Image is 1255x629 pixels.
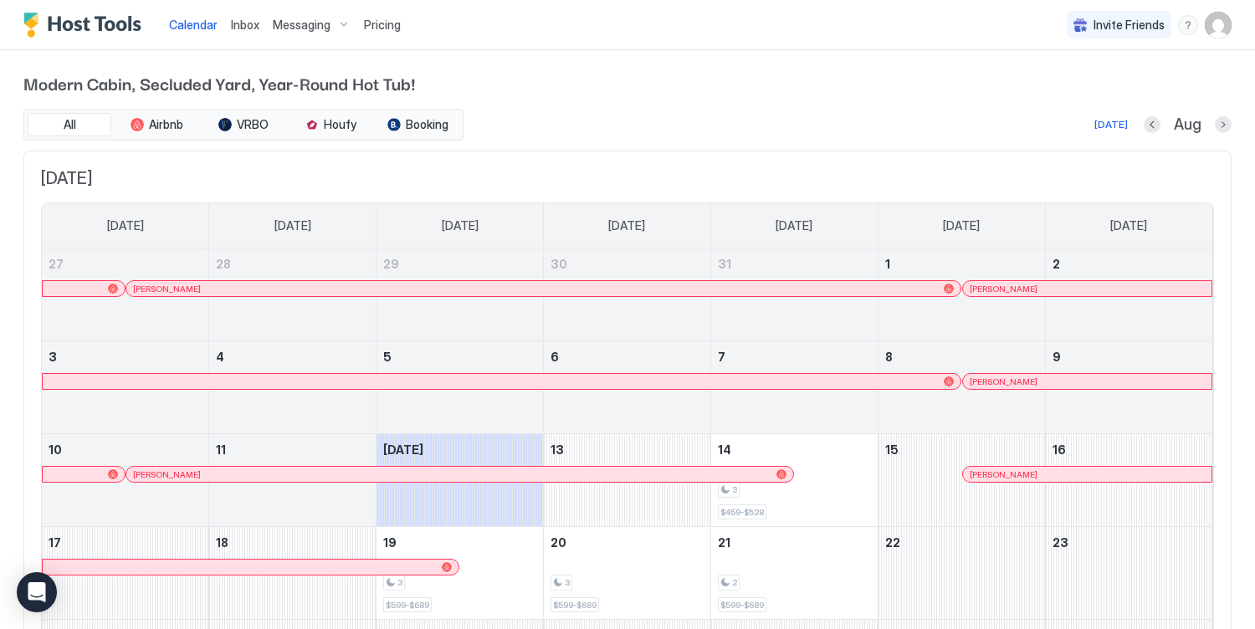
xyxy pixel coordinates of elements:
[718,257,731,271] span: 31
[133,284,201,294] span: [PERSON_NAME]
[565,577,570,588] span: 3
[64,117,76,132] span: All
[42,248,209,341] td: July 27, 2025
[710,341,878,434] td: August 7, 2025
[878,248,1045,279] a: August 1, 2025
[376,434,544,527] td: August 12, 2025
[49,350,57,364] span: 3
[776,218,812,233] span: [DATE]
[216,442,226,457] span: 11
[258,203,328,248] a: Monday
[209,527,376,620] td: August 18, 2025
[425,203,495,248] a: Tuesday
[970,469,1205,480] div: [PERSON_NAME]
[1053,257,1060,271] span: 2
[23,13,149,38] a: Host Tools Logo
[237,117,269,132] span: VRBO
[42,527,209,620] td: August 17, 2025
[711,341,878,372] a: August 7, 2025
[544,527,711,620] td: August 20, 2025
[553,600,597,611] span: $599-$689
[376,527,543,558] a: August 19, 2025
[209,248,376,279] a: July 28, 2025
[970,284,1205,294] div: [PERSON_NAME]
[710,527,878,620] td: August 21, 2025
[42,434,209,527] td: August 10, 2025
[718,350,725,364] span: 7
[551,257,567,271] span: 30
[376,341,543,372] a: August 5, 2025
[90,203,161,248] a: Sunday
[216,257,231,271] span: 28
[209,341,376,372] a: August 4, 2025
[133,469,201,480] span: [PERSON_NAME]
[42,434,208,465] a: August 10, 2025
[202,113,285,136] button: VRBO
[551,535,566,550] span: 20
[885,535,900,550] span: 22
[885,350,893,364] span: 8
[710,434,878,527] td: August 14, 2025
[1092,115,1130,135] button: [DATE]
[376,341,544,434] td: August 5, 2025
[718,535,730,550] span: 21
[1046,341,1212,372] a: August 9, 2025
[943,218,980,233] span: [DATE]
[209,434,376,465] a: August 11, 2025
[169,18,218,32] span: Calendar
[274,218,311,233] span: [DATE]
[551,442,564,457] span: 13
[133,284,954,294] div: [PERSON_NAME]
[544,434,710,465] a: August 13, 2025
[878,341,1045,372] a: August 8, 2025
[970,284,1037,294] span: [PERSON_NAME]
[711,527,878,558] a: August 21, 2025
[231,18,259,32] span: Inbox
[732,577,737,588] span: 2
[970,469,1037,480] span: [PERSON_NAME]
[970,376,1037,387] span: [PERSON_NAME]
[544,248,711,341] td: July 30, 2025
[970,376,1205,387] div: [PERSON_NAME]
[720,600,764,611] span: $599-$689
[216,350,224,364] span: 4
[273,18,330,33] span: Messaging
[49,257,64,271] span: 27
[885,257,890,271] span: 1
[885,442,899,457] span: 15
[209,248,376,341] td: July 28, 2025
[1174,115,1201,135] span: Aug
[1046,434,1212,465] a: August 16, 2025
[376,248,544,341] td: July 29, 2025
[442,218,479,233] span: [DATE]
[1178,15,1198,35] div: menu
[720,507,764,518] span: $459-$528
[1045,434,1212,527] td: August 16, 2025
[23,109,464,141] div: tab-group
[149,117,183,132] span: Airbnb
[231,16,259,33] a: Inbox
[49,535,61,550] span: 17
[1205,12,1232,38] div: User profile
[592,203,662,248] a: Wednesday
[878,527,1045,558] a: August 22, 2025
[1053,442,1066,457] span: 16
[1045,341,1212,434] td: August 9, 2025
[1053,350,1061,364] span: 9
[878,434,1045,465] a: August 15, 2025
[289,113,372,136] button: Houfy
[383,350,392,364] span: 5
[711,434,878,465] a: August 14, 2025
[711,248,878,279] a: July 31, 2025
[17,572,57,612] div: Open Intercom Messenger
[42,341,209,434] td: August 3, 2025
[209,527,376,558] a: August 18, 2025
[1144,116,1160,133] button: Previous month
[397,577,402,588] span: 3
[878,341,1045,434] td: August 8, 2025
[878,248,1045,341] td: August 1, 2025
[1215,116,1232,133] button: Next month
[878,434,1045,527] td: August 15, 2025
[406,117,448,132] span: Booking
